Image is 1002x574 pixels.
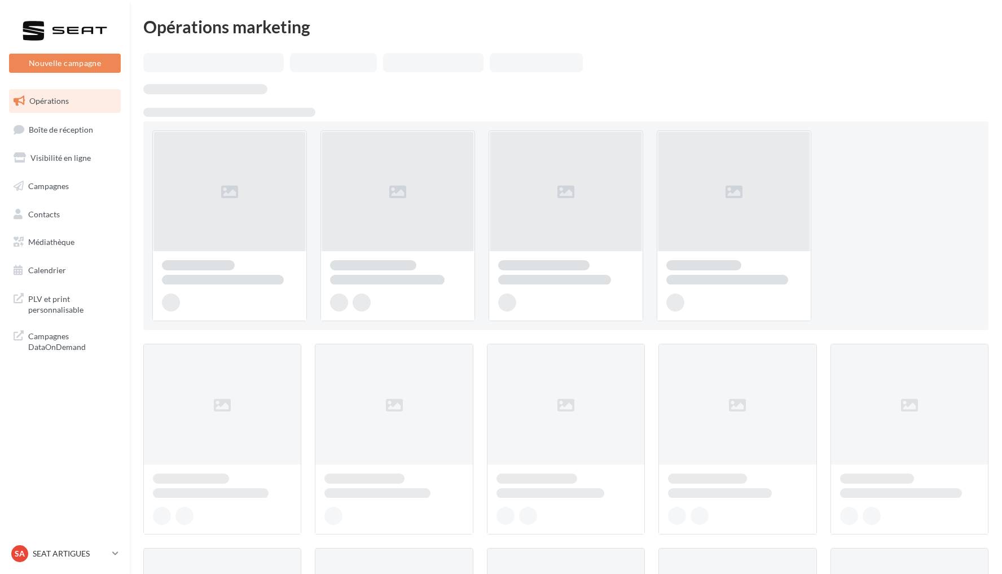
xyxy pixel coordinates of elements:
[28,291,116,316] span: PLV et print personnalisable
[30,153,91,163] span: Visibilité en ligne
[7,89,123,113] a: Opérations
[7,117,123,142] a: Boîte de réception
[29,124,93,134] span: Boîte de réception
[7,258,123,282] a: Calendrier
[7,230,123,254] a: Médiathèque
[33,548,108,559] p: SEAT ARTIGUES
[15,548,25,559] span: SA
[28,209,60,218] span: Contacts
[28,328,116,353] span: Campagnes DataOnDemand
[7,203,123,226] a: Contacts
[28,181,69,191] span: Campagnes
[7,287,123,320] a: PLV et print personnalisable
[143,18,988,35] div: Opérations marketing
[28,237,74,247] span: Médiathèque
[9,543,121,564] a: SA SEAT ARTIGUES
[7,324,123,357] a: Campagnes DataOnDemand
[9,54,121,73] button: Nouvelle campagne
[28,265,66,275] span: Calendrier
[7,174,123,198] a: Campagnes
[7,146,123,170] a: Visibilité en ligne
[29,96,69,106] span: Opérations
